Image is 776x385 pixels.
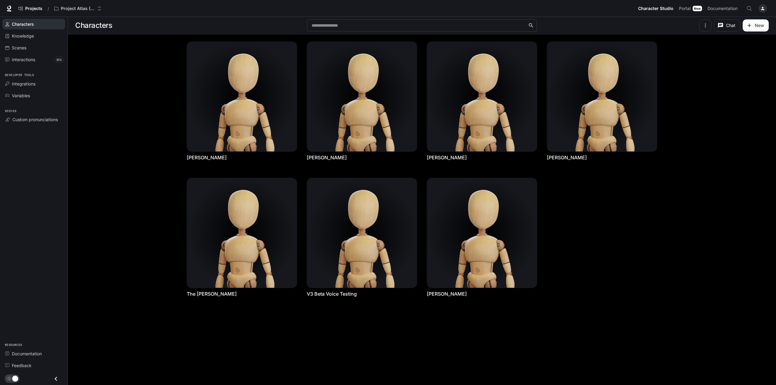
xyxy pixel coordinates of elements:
[12,375,18,382] span: Dark mode toggle
[2,360,65,371] a: Feedback
[75,19,112,32] h1: Characters
[638,5,674,12] span: Character Studio
[2,114,65,125] a: Custom pronunciations
[743,2,755,15] button: Open Command Menu
[12,56,35,63] span: Interactions
[547,42,657,151] img: Paul Jenkins
[12,21,34,27] span: Characters
[61,6,95,11] p: Project Atlas (NBCU) Multi-Agent
[307,154,347,161] a: [PERSON_NAME]
[12,81,35,87] span: Integrations
[307,178,417,288] img: V3 Beta Voice Testing
[12,116,58,123] span: Custom pronunciations
[743,19,769,32] button: New
[2,78,65,89] a: Integrations
[427,290,467,297] a: [PERSON_NAME]
[2,42,65,53] a: Scenes
[427,178,537,288] img: Viv Rosario
[427,154,467,161] a: [PERSON_NAME]
[2,19,65,29] a: Characters
[187,154,227,161] a: [PERSON_NAME]
[2,90,65,101] a: Variables
[307,290,357,297] a: V3 Beta Voice Testing
[187,42,297,151] img: Christopher Mitchell
[187,290,237,297] a: The [PERSON_NAME]
[12,350,42,357] span: Documentation
[547,154,587,161] a: [PERSON_NAME]
[12,92,30,99] span: Variables
[12,45,26,51] span: Scenes
[636,2,676,15] a: Character Studio
[16,2,45,15] a: Go to projects
[45,5,52,12] div: /
[25,6,42,11] span: Projects
[677,2,704,15] a: PortalNew
[12,33,34,39] span: Knowledge
[2,348,65,359] a: Documentation
[52,2,104,15] button: Open workspace menu
[693,6,702,11] div: New
[2,54,65,65] a: Interactions
[427,42,537,151] img: Paige Mancini
[187,178,297,288] img: The Naked Cowboy
[707,5,738,12] span: Documentation
[307,42,417,151] img: Harper Lui
[714,19,740,32] button: Chat
[12,362,32,369] span: Feedback
[54,57,64,63] span: 353
[2,31,65,41] a: Knowledge
[679,5,691,12] span: Portal
[705,2,742,15] a: Documentation
[49,373,63,385] button: Close drawer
